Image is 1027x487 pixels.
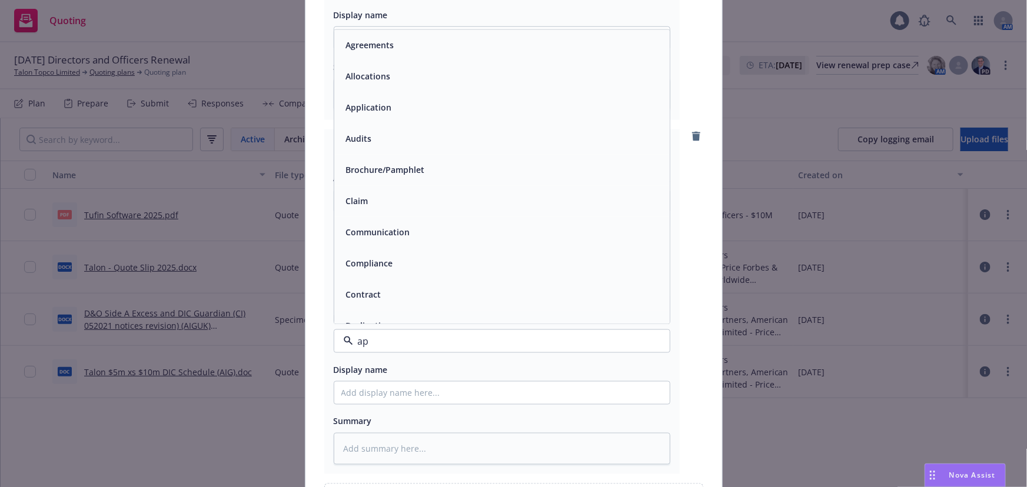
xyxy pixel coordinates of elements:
input: Add display name here... [334,27,670,49]
button: Communication [346,226,410,238]
input: Filter by keyword [353,334,646,348]
span: Display name [334,9,388,21]
button: Nova Assist [925,463,1006,487]
a: remove [689,129,703,144]
button: Contract [346,288,381,301]
span: Summary [334,416,372,427]
div: Drag to move [925,464,940,486]
span: Display name [334,364,388,375]
button: Brochure/Pamphlet [346,164,425,176]
input: Add display name here... [334,382,670,404]
button: Agreements [346,39,394,51]
button: Application [346,101,392,114]
button: Allocations [346,70,391,82]
button: Compliance [346,257,393,269]
button: Audits [346,132,372,145]
button: Declination [346,319,392,332]
span: Nova Assist [949,470,996,480]
button: Claim [346,195,368,207]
